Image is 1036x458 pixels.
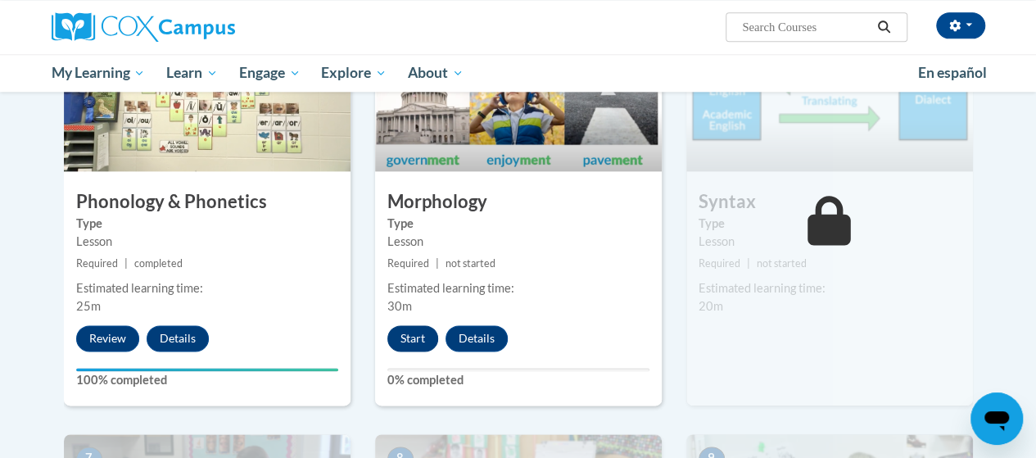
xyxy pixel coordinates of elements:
[446,325,508,351] button: Details
[907,56,998,90] a: En español
[387,325,438,351] button: Start
[156,54,228,92] a: Learn
[918,64,987,81] span: En español
[740,17,871,37] input: Search Courses
[76,215,338,233] label: Type
[970,392,1023,445] iframe: Button to launch messaging window
[310,54,397,92] a: Explore
[124,257,128,270] span: |
[76,325,139,351] button: Review
[699,279,961,297] div: Estimated learning time:
[408,63,464,83] span: About
[699,215,961,233] label: Type
[699,233,961,251] div: Lesson
[39,54,998,92] div: Main menu
[239,63,301,83] span: Engage
[51,63,145,83] span: My Learning
[871,17,896,37] button: Search
[387,299,412,313] span: 30m
[387,257,429,270] span: Required
[41,54,156,92] a: My Learning
[76,299,101,313] span: 25m
[375,189,662,215] h3: Morphology
[147,325,209,351] button: Details
[134,257,183,270] span: completed
[76,371,338,389] label: 100% completed
[76,233,338,251] div: Lesson
[52,12,346,42] a: Cox Campus
[397,54,474,92] a: About
[76,257,118,270] span: Required
[387,233,649,251] div: Lesson
[76,279,338,297] div: Estimated learning time:
[757,257,807,270] span: not started
[686,189,973,215] h3: Syntax
[699,257,740,270] span: Required
[436,257,439,270] span: |
[387,371,649,389] label: 0% completed
[321,63,387,83] span: Explore
[387,279,649,297] div: Estimated learning time:
[52,12,235,42] img: Cox Campus
[747,257,750,270] span: |
[699,299,723,313] span: 20m
[446,257,495,270] span: not started
[228,54,311,92] a: Engage
[64,189,351,215] h3: Phonology & Phonetics
[936,12,985,39] button: Account Settings
[76,368,338,371] div: Your progress
[387,215,649,233] label: Type
[166,63,218,83] span: Learn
